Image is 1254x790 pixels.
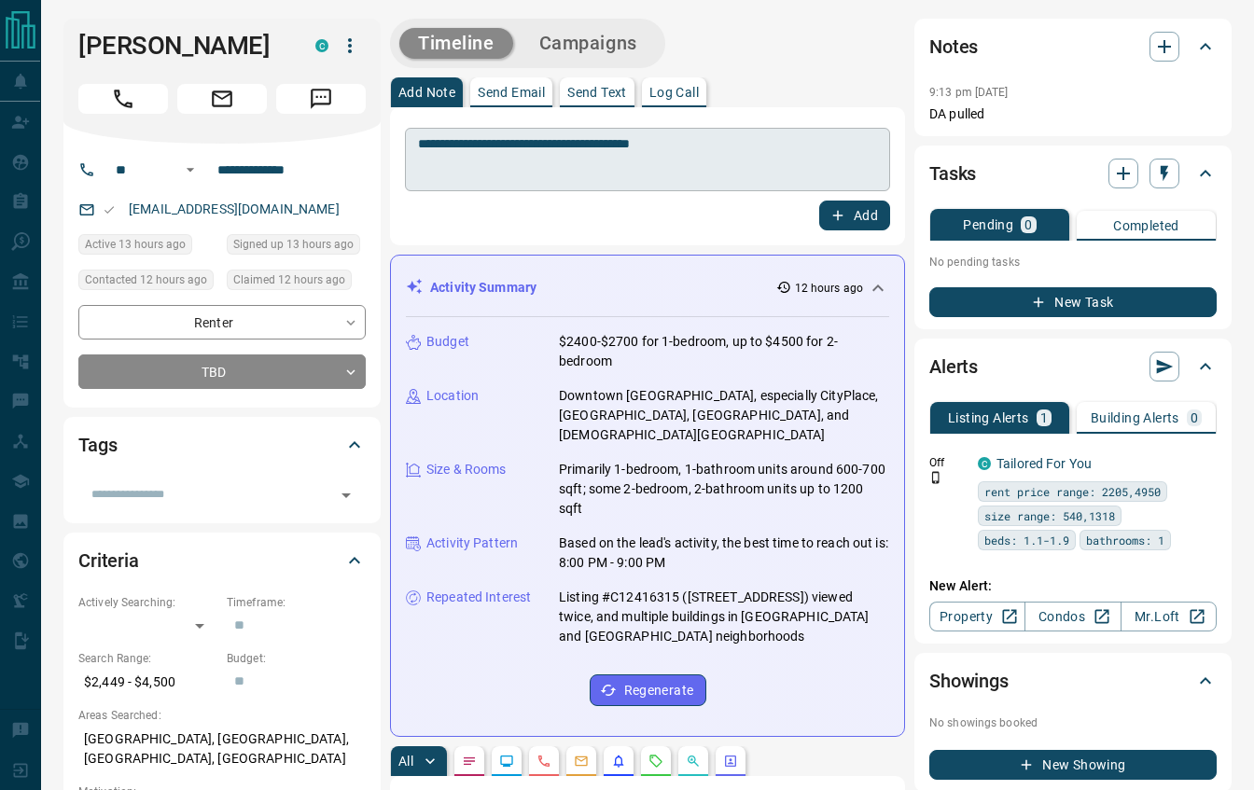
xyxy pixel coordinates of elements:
[984,531,1069,549] span: beds: 1.1-1.9
[426,332,469,352] p: Budget
[929,104,1217,124] p: DA pulled
[227,234,366,260] div: Mon Oct 13 2025
[426,588,531,607] p: Repeated Interest
[233,270,345,289] span: Claimed 12 hours ago
[103,203,116,216] svg: Email Valid
[819,201,890,230] button: Add
[648,754,663,769] svg: Requests
[78,270,217,296] div: Mon Oct 13 2025
[78,546,139,575] h2: Criteria
[649,86,699,99] p: Log Call
[978,457,991,470] div: condos.ca
[129,201,340,216] a: [EMAIL_ADDRESS][DOMAIN_NAME]
[929,151,1217,196] div: Tasks
[426,460,507,479] p: Size & Rooms
[1113,219,1179,232] p: Completed
[462,754,477,769] svg: Notes
[78,31,287,61] h1: [PERSON_NAME]
[723,754,738,769] svg: Agent Actions
[1091,411,1179,424] p: Building Alerts
[559,588,889,646] p: Listing #C12416315 ([STREET_ADDRESS]) viewed twice, and multiple buildings in [GEOGRAPHIC_DATA] a...
[430,278,536,298] p: Activity Summary
[177,84,267,114] span: Email
[499,754,514,769] svg: Lead Browsing Activity
[78,84,168,114] span: Call
[929,750,1217,780] button: New Showing
[78,423,366,467] div: Tags
[559,386,889,445] p: Downtown [GEOGRAPHIC_DATA], especially CityPlace, [GEOGRAPHIC_DATA], [GEOGRAPHIC_DATA], and [DEMO...
[227,650,366,667] p: Budget:
[929,159,976,188] h2: Tasks
[426,534,518,553] p: Activity Pattern
[948,411,1029,424] p: Listing Alerts
[590,674,706,706] button: Regenerate
[398,86,455,99] p: Add Note
[567,86,627,99] p: Send Text
[78,707,366,724] p: Areas Searched:
[929,714,1217,731] p: No showings booked
[929,602,1025,631] a: Property
[406,270,889,305] div: Activity Summary12 hours ago
[315,39,328,52] div: condos.ca
[929,352,978,381] h2: Alerts
[559,460,889,519] p: Primarily 1-bedroom, 1-bathroom units around 600-700 sqft; some 2-bedroom, 2-bathroom units up to...
[686,754,701,769] svg: Opportunities
[399,28,513,59] button: Timeline
[179,159,202,181] button: Open
[984,506,1115,525] span: size range: 540,1318
[929,576,1217,596] p: New Alert:
[78,667,217,698] p: $2,449 - $4,500
[929,471,942,484] svg: Push Notification Only
[78,538,366,583] div: Criteria
[426,386,479,406] p: Location
[795,280,863,297] p: 12 hours ago
[929,666,1009,696] h2: Showings
[536,754,551,769] svg: Calls
[78,354,366,389] div: TBD
[1191,411,1198,424] p: 0
[1040,411,1048,424] p: 1
[963,218,1013,231] p: Pending
[1086,531,1164,549] span: bathrooms: 1
[333,482,359,508] button: Open
[984,482,1161,501] span: rent price range: 2205,4950
[996,456,1092,471] a: Tailored For You
[233,235,354,254] span: Signed up 13 hours ago
[929,344,1217,389] div: Alerts
[78,430,117,460] h2: Tags
[478,86,545,99] p: Send Email
[227,594,366,611] p: Timeframe:
[78,650,217,667] p: Search Range:
[929,658,1217,703] div: Showings
[559,534,889,573] p: Based on the lead's activity, the best time to reach out is: 8:00 PM - 9:00 PM
[78,234,217,260] div: Mon Oct 13 2025
[929,287,1217,317] button: New Task
[398,755,413,768] p: All
[929,32,978,62] h2: Notes
[78,594,217,611] p: Actively Searching:
[521,28,656,59] button: Campaigns
[227,270,366,296] div: Mon Oct 13 2025
[78,724,366,774] p: [GEOGRAPHIC_DATA], [GEOGRAPHIC_DATA], [GEOGRAPHIC_DATA], [GEOGRAPHIC_DATA]
[929,24,1217,69] div: Notes
[276,84,366,114] span: Message
[611,754,626,769] svg: Listing Alerts
[1024,218,1032,231] p: 0
[559,332,889,371] p: $2400-$2700 for 1-bedroom, up to $4500 for 2-bedroom
[929,454,967,471] p: Off
[85,270,207,289] span: Contacted 12 hours ago
[929,86,1009,99] p: 9:13 pm [DATE]
[574,754,589,769] svg: Emails
[85,235,186,254] span: Active 13 hours ago
[1024,602,1121,631] a: Condos
[78,305,366,340] div: Renter
[929,248,1217,276] p: No pending tasks
[1121,602,1217,631] a: Mr.Loft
